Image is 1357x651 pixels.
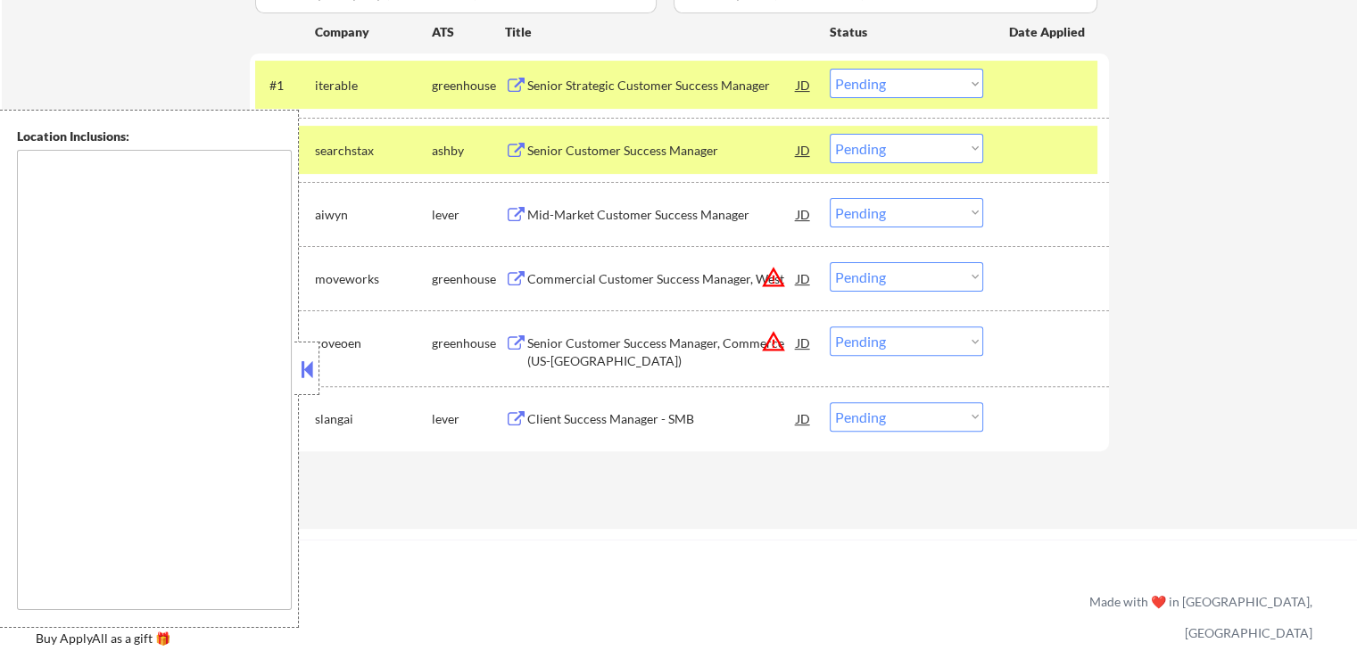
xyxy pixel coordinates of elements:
[432,23,505,41] div: ATS
[432,334,505,352] div: greenhouse
[315,270,432,288] div: moveworks
[315,77,432,95] div: iterable
[432,270,505,288] div: greenhouse
[315,410,432,428] div: slangai
[432,77,505,95] div: greenhouse
[761,329,786,354] button: warning_amber
[795,198,813,230] div: JD
[432,142,505,160] div: ashby
[527,270,797,288] div: Commercial Customer Success Manager, West
[1009,23,1088,41] div: Date Applied
[795,326,813,358] div: JD
[527,77,797,95] div: Senior Strategic Customer Success Manager
[1082,586,1312,648] div: Made with ❤️ in [GEOGRAPHIC_DATA], [GEOGRAPHIC_DATA]
[761,265,786,290] button: warning_amber
[527,334,797,369] div: Senior Customer Success Manager, Commerce (US-[GEOGRAPHIC_DATA])
[17,128,292,145] div: Location Inclusions:
[432,410,505,428] div: lever
[315,23,432,41] div: Company
[527,410,797,428] div: Client Success Manager - SMB
[315,206,432,224] div: aiwyn
[36,632,214,645] div: Buy ApplyAll as a gift 🎁
[315,334,432,352] div: coveoen
[36,611,716,630] a: Refer & earn free applications 👯‍♀️
[527,142,797,160] div: Senior Customer Success Manager
[795,134,813,166] div: JD
[527,206,797,224] div: Mid-Market Customer Success Manager
[795,402,813,434] div: JD
[432,206,505,224] div: lever
[830,15,983,47] div: Status
[505,23,813,41] div: Title
[795,262,813,294] div: JD
[795,69,813,101] div: JD
[269,77,301,95] div: #1
[315,142,432,160] div: searchstax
